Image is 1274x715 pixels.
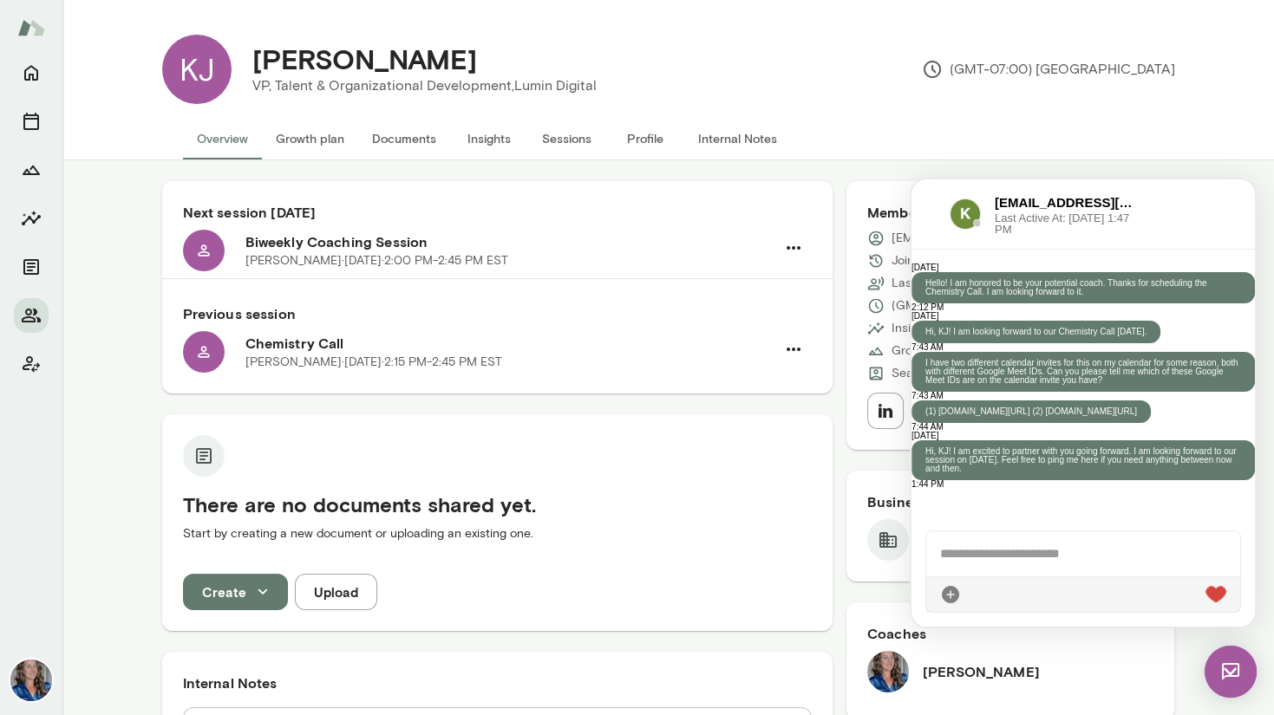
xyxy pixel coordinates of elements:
[294,405,315,426] div: Live Reaction
[14,268,330,294] p: Hi, KJ! I am excited to partner with you going forward. I am looking forward to our session on [D...
[892,297,1092,315] p: (GMT-07:00) [GEOGRAPHIC_DATA]
[358,118,450,159] button: Documents
[17,11,45,44] img: Mento
[14,153,49,187] button: Growth Plan
[14,104,49,139] button: Sessions
[922,59,1175,80] p: (GMT-07:00) [GEOGRAPHIC_DATA]
[892,275,990,292] p: Last online [DATE]
[183,491,812,518] h5: There are no documents shared yet.
[14,347,49,381] button: Client app
[684,118,791,159] button: Internal Notes
[245,354,502,371] p: [PERSON_NAME] · [DATE] · 2:15 PM-2:45 PM EST
[14,100,330,117] p: Hello! I am honored to be your potential coach. Thanks for scheduling the Chemistry Call. I am lo...
[245,333,775,354] h6: Chemistry Call
[867,623,1154,644] h6: Coaches
[867,651,909,692] img: Nicole Menkhoff
[245,231,775,252] h6: Biweekly Coaching Session
[892,365,1068,382] p: Seat Type: Standard/Leadership
[528,118,606,159] button: Sessions
[252,75,597,96] p: VP, Talent & Organizational Development, Lumin Digital
[14,201,49,236] button: Insights
[606,118,684,159] button: Profile
[450,118,528,159] button: Insights
[14,250,49,284] button: Documents
[294,406,315,424] img: heart
[14,298,49,333] button: Members
[162,35,232,104] div: KJ
[10,660,52,701] img: Nicole Menkhoff
[245,252,508,270] p: [PERSON_NAME] · [DATE] · 2:00 PM-2:45 PM EST
[262,118,358,159] button: Growth plan
[38,19,69,50] img: data:image/png;base64,iVBORw0KGgoAAAANSUhEUgAAAMgAAADICAYAAACtWK6eAAAMfUlEQVR4Aeyde3BU1R3Hf3kaQEB...
[892,252,965,270] p: Joined [DATE]
[83,33,229,55] span: Last Active At: [DATE] 1:47 PM
[29,405,49,426] div: Attach
[14,179,330,205] p: I have two different calendar invites for this on my calendar for some reason, both with differen...
[183,118,262,159] button: Overview
[892,342,1028,360] p: Growth Plan: Not Started
[14,55,49,90] button: Home
[183,574,288,610] button: Create
[252,42,477,75] h4: [PERSON_NAME]
[892,320,1016,337] p: Insights Status: Unsent
[867,491,1154,512] h6: Business Plan
[183,673,812,693] h6: Internal Notes
[14,228,225,237] p: (1) [DOMAIN_NAME][URL] (2) [DOMAIN_NAME][URL]
[867,202,1154,223] h6: Member Details
[183,202,812,223] h6: Next session [DATE]
[295,574,377,610] button: Upload
[923,661,1040,682] h6: [PERSON_NAME]
[183,525,812,543] p: Start by creating a new document or uploading an existing one.
[892,230,1093,247] p: [EMAIL_ADDRESS][DOMAIN_NAME]
[183,303,812,324] h6: Previous session
[14,148,235,157] p: Hi, KJ! I am looking forward to our Chemistry Call [DATE].
[83,14,229,33] h6: [EMAIL_ADDRESS][DOMAIN_NAME]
